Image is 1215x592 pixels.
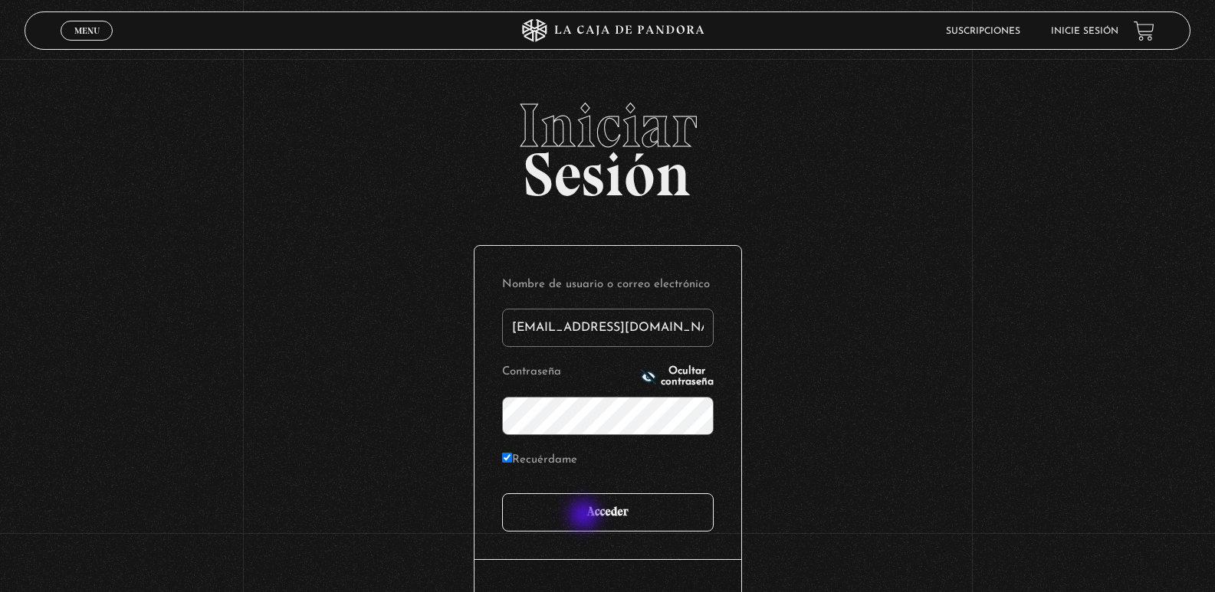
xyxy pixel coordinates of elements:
[25,95,1191,193] h2: Sesión
[502,449,577,473] label: Recuérdame
[502,273,714,297] label: Nombre de usuario o correo electrónico
[25,95,1191,156] span: Iniciar
[502,361,636,384] label: Contraseña
[946,27,1020,36] a: Suscripciones
[74,26,100,35] span: Menu
[661,366,714,388] span: Ocultar contraseña
[1051,27,1118,36] a: Inicie sesión
[641,366,714,388] button: Ocultar contraseña
[502,493,714,531] input: Acceder
[69,39,105,50] span: Cerrar
[1134,21,1154,41] a: View your shopping cart
[502,453,512,463] input: Recuérdame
